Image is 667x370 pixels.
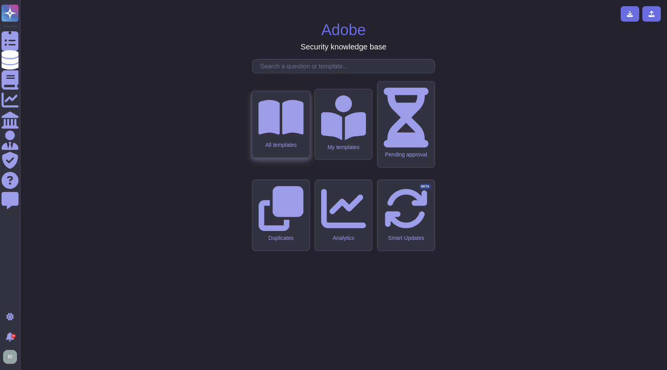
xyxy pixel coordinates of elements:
[384,151,428,158] div: Pending approval
[3,350,17,364] img: user
[301,42,386,51] h3: Security knowledge base
[384,235,428,241] div: Smart Updates
[11,334,16,338] div: 9+
[2,348,22,365] button: user
[256,59,435,73] input: Search a question or template...
[259,235,303,241] div: Duplicates
[321,144,366,151] div: My templates
[258,142,303,148] div: All templates
[420,184,431,189] div: BETA
[321,20,366,39] h1: Adobe
[321,235,366,241] div: Analytics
